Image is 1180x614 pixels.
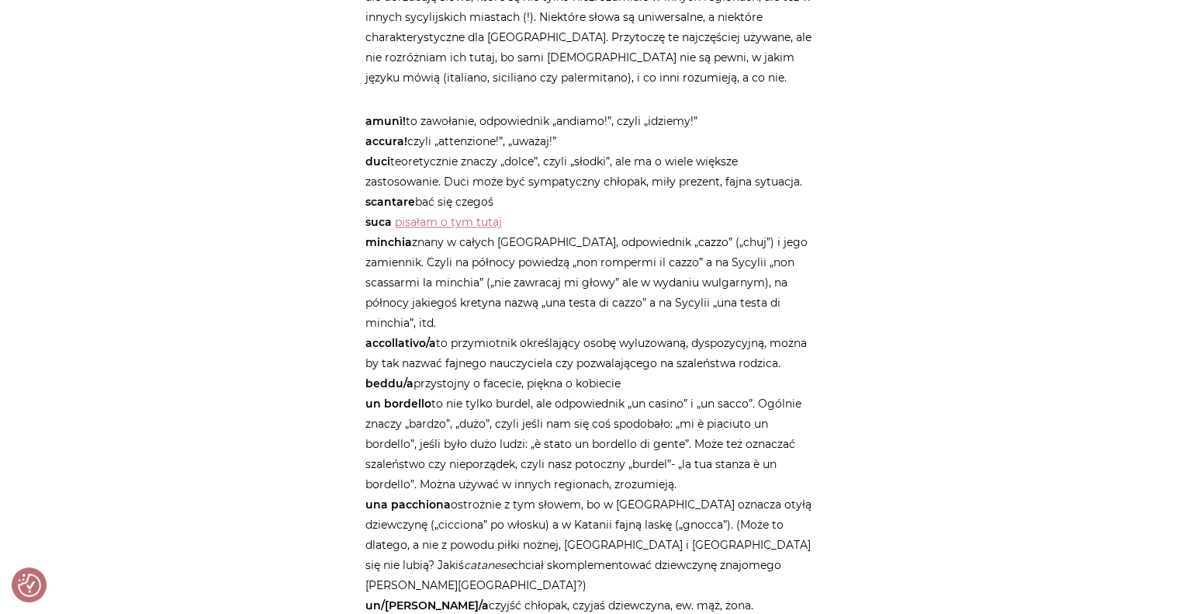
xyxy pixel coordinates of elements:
strong: scantare [365,195,415,209]
strong: amunì! [365,114,406,128]
strong: minchia [365,235,412,249]
strong: suca [365,215,392,229]
strong: una pacchiona [365,498,451,512]
img: Revisit consent button [18,574,41,597]
strong: accollativo/a [365,336,436,350]
strong: un bordello [365,397,431,411]
strong: duci [365,154,390,168]
strong: accura! [365,134,407,148]
strong: beddu/a [365,376,414,390]
button: Preferencje co do zgód [18,574,41,597]
a: pisałam o tym tutaj [395,215,502,229]
strong: un/[PERSON_NAME]/a [365,598,489,612]
em: catanese [464,558,512,572]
